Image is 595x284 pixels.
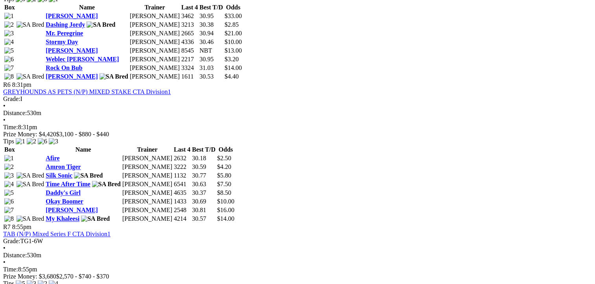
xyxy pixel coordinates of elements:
[225,30,242,37] span: $21.00
[192,189,216,197] td: 30.37
[3,103,6,109] span: •
[217,207,234,213] span: $16.00
[3,224,11,230] span: R7
[181,55,198,63] td: 2217
[199,38,223,46] td: 30.46
[225,21,239,28] span: $2.85
[4,181,14,188] img: 4
[3,266,592,273] div: 8:55pm
[129,12,180,20] td: [PERSON_NAME]
[46,207,98,213] a: [PERSON_NAME]
[199,47,223,55] td: NBT
[46,30,83,37] a: Mr. Peregrine
[56,131,109,137] span: $3,100 - $880 - $440
[4,13,14,20] img: 1
[181,38,198,46] td: 4336
[173,180,191,188] td: 6541
[217,155,231,161] span: $2.50
[181,73,198,81] td: 1611
[173,146,191,154] th: Last 4
[122,146,173,154] th: Trainer
[17,215,44,222] img: SA Bred
[3,252,27,258] span: Distance:
[3,110,592,117] div: 530m
[129,64,180,72] td: [PERSON_NAME]
[225,13,242,19] span: $33.00
[45,146,121,154] th: Name
[4,146,15,153] span: Box
[225,73,239,80] span: $4.40
[199,64,223,72] td: 31.03
[192,198,216,205] td: 30.69
[46,163,81,170] a: Amron Tiger
[3,252,592,259] div: 530m
[225,47,242,54] span: $13.00
[129,21,180,29] td: [PERSON_NAME]
[38,138,47,145] img: 6
[3,95,20,102] span: Grade:
[87,21,115,28] img: SA Bred
[217,215,234,222] span: $14.00
[46,38,78,45] a: Stormy Day
[3,266,18,273] span: Time:
[192,163,216,171] td: 30.59
[181,47,198,55] td: 8545
[173,154,191,162] td: 2632
[129,29,180,37] td: [PERSON_NAME]
[173,189,191,197] td: 4635
[217,163,231,170] span: $4.20
[3,238,20,244] span: Grade:
[27,138,36,145] img: 2
[225,38,242,45] span: $10.00
[3,95,592,103] div: I
[4,21,14,28] img: 2
[224,4,242,11] th: Odds
[217,146,235,154] th: Odds
[129,55,180,63] td: [PERSON_NAME]
[46,181,90,187] a: Time After Time
[3,124,592,131] div: 8:31pm
[3,238,592,245] div: TG1-6W
[4,47,14,54] img: 5
[192,172,216,180] td: 30.77
[192,206,216,214] td: 30.81
[217,181,231,187] span: $7.50
[199,55,223,63] td: 30.95
[173,215,191,223] td: 4214
[3,124,18,130] span: Time:
[199,12,223,20] td: 30.95
[4,73,14,80] img: 8
[122,198,173,205] td: [PERSON_NAME]
[17,172,44,179] img: SA Bred
[199,4,223,11] th: Best T/D
[4,198,14,205] img: 6
[173,163,191,171] td: 3222
[46,73,98,80] a: [PERSON_NAME]
[3,259,6,266] span: •
[49,138,58,145] img: 3
[4,30,14,37] img: 3
[46,13,98,19] a: [PERSON_NAME]
[181,29,198,37] td: 2665
[129,4,180,11] th: Trainer
[199,29,223,37] td: 30.94
[181,64,198,72] td: 3324
[4,56,14,63] img: 6
[4,207,14,214] img: 7
[3,273,592,280] div: Prize Money: $3,680
[46,47,98,54] a: [PERSON_NAME]
[12,224,31,230] span: 8:55pm
[225,56,239,62] span: $3.20
[17,181,44,188] img: SA Bred
[173,206,191,214] td: 2548
[129,47,180,55] td: [PERSON_NAME]
[122,172,173,180] td: [PERSON_NAME]
[122,163,173,171] td: [PERSON_NAME]
[17,21,44,28] img: SA Bred
[4,4,15,11] span: Box
[4,163,14,170] img: 2
[17,73,44,80] img: SA Bred
[46,64,82,71] a: Rock On Bub
[3,117,6,123] span: •
[225,64,242,71] span: $14.00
